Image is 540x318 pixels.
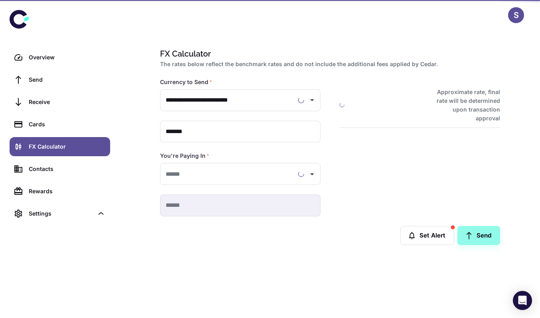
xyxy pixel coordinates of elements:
div: Overview [29,53,105,62]
div: Receive [29,98,105,106]
a: FX Calculator [10,137,110,156]
div: Open Intercom Messenger [513,291,532,310]
label: You're Paying In [160,152,210,160]
a: Rewards [10,182,110,201]
button: Open [307,94,318,106]
div: FX Calculator [29,142,105,151]
div: Rewards [29,187,105,196]
div: Contacts [29,165,105,173]
a: Cards [10,115,110,134]
a: Receive [10,92,110,112]
div: Settings [10,204,110,223]
h1: FX Calculator [160,48,497,60]
button: S [508,7,524,23]
div: Settings [29,209,93,218]
a: Overview [10,48,110,67]
div: Cards [29,120,105,129]
button: Set Alert [400,226,454,245]
div: Send [29,75,105,84]
button: Open [307,169,318,180]
label: Currency to Send [160,78,212,86]
a: Send [457,226,500,245]
a: Contacts [10,159,110,179]
h6: Approximate rate, final rate will be determined upon transaction approval [428,88,500,123]
a: Send [10,70,110,89]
